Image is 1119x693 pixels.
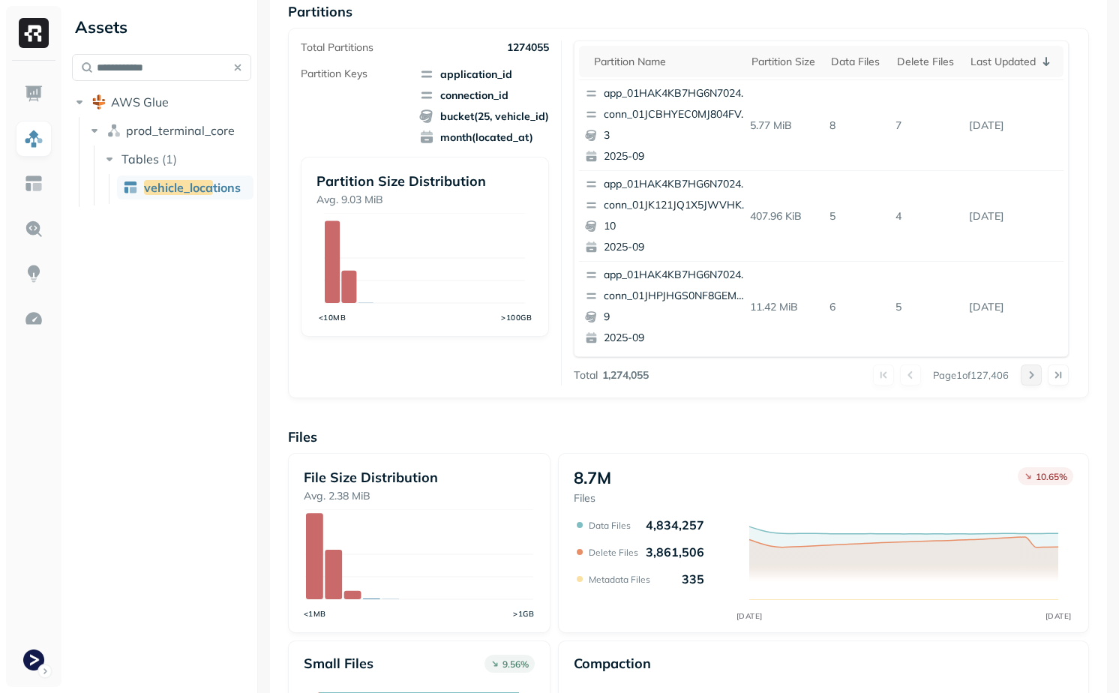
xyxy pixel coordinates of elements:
[121,151,159,166] span: Tables
[970,52,1056,70] div: Last updated
[316,172,532,190] p: Partition Size Distribution
[744,203,824,229] p: 407.96 KiB
[889,203,963,229] p: 4
[419,67,549,82] span: application_id
[579,171,756,261] button: app_01HAK4KB7HG6N7024210G3S8D5conn_01JK121JQ1X5JWVHK8XQ51XZDD102025-09
[419,130,549,145] span: month(located_at)
[87,118,252,142] button: prod_terminal_core
[823,203,889,229] p: 5
[106,123,121,138] img: namespace
[744,294,824,320] p: 11.42 MiB
[604,240,749,255] p: 2025-09
[579,80,756,170] button: app_01HAK4KB7HG6N7024210G3S8D5conn_01JCBHYEC0MJ804FVJGXH4Z5NY32025-09
[604,219,749,234] p: 10
[594,55,736,69] div: Partition name
[24,129,43,148] img: Assets
[23,649,44,670] img: Terminal
[1036,471,1067,482] p: 10.65 %
[24,309,43,328] img: Optimization
[301,40,373,55] p: Total Partitions
[419,88,549,103] span: connection_id
[123,180,138,195] img: table
[604,107,749,122] p: conn_01JCBHYEC0MJ804FVJGXH4Z5NY
[304,469,534,486] p: File Size Distribution
[682,571,704,586] p: 335
[589,574,650,585] p: Metadata Files
[288,428,1089,445] p: Files
[502,658,529,670] p: 9.56 %
[574,368,598,382] p: Total
[24,219,43,238] img: Query Explorer
[316,193,532,207] p: Avg. 9.03 MiB
[72,15,251,39] div: Assets
[831,55,882,69] div: Data Files
[889,294,963,320] p: 5
[963,112,1063,139] p: Sep 24, 2025
[288,3,1089,20] p: Partitions
[126,123,235,138] span: prod_terminal_core
[604,177,749,192] p: app_01HAK4KB7HG6N7024210G3S8D5
[579,262,756,352] button: app_01HAK4KB7HG6N7024210G3S8D5conn_01JHPJHGS0NF8GEMVTSDM6S5EJ92025-09
[507,40,549,55] p: 1274055
[933,368,1009,382] p: Page 1 of 127,406
[744,112,824,139] p: 5.77 MiB
[574,655,651,672] p: Compaction
[823,294,889,320] p: 6
[24,84,43,103] img: Dashboard
[574,491,611,505] p: Files
[1045,611,1071,621] tspan: [DATE]
[589,520,631,531] p: Data Files
[24,174,43,193] img: Asset Explorer
[301,67,367,81] p: Partition Keys
[604,149,749,164] p: 2025-09
[897,55,955,69] div: Delete Files
[589,547,638,558] p: Delete Files
[304,489,534,503] p: Avg. 2.38 MiB
[111,94,169,109] span: AWS Glue
[19,18,49,48] img: Ryft
[646,517,704,532] p: 4,834,257
[889,112,963,139] p: 7
[736,611,762,621] tspan: [DATE]
[646,544,704,559] p: 3,861,506
[604,310,749,325] p: 9
[24,264,43,283] img: Insights
[602,368,649,382] p: 1,274,055
[604,86,749,101] p: app_01HAK4KB7HG6N7024210G3S8D5
[319,313,346,322] tspan: <10MB
[604,331,749,346] p: 2025-09
[604,128,749,143] p: 3
[502,313,532,322] tspan: >100GB
[144,180,213,195] span: vehicle_loca
[604,289,749,304] p: conn_01JHPJHGS0NF8GEMVTSDM6S5EJ
[751,55,817,69] div: Partition size
[514,609,535,619] tspan: >1GB
[304,609,326,619] tspan: <1MB
[304,655,373,672] p: Small files
[963,294,1063,320] p: Sep 24, 2025
[72,90,251,114] button: AWS Glue
[604,268,749,283] p: app_01HAK4KB7HG6N7024210G3S8D5
[963,203,1063,229] p: Sep 24, 2025
[213,180,241,195] span: tions
[823,112,889,139] p: 8
[162,151,177,166] p: ( 1 )
[117,175,253,199] a: vehicle_locations
[574,467,611,488] p: 8.7M
[604,198,749,213] p: conn_01JK121JQ1X5JWVHK8XQ51XZDD
[91,94,106,109] img: root
[102,147,253,171] button: Tables(1)
[419,109,549,124] span: bucket(25, vehicle_id)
